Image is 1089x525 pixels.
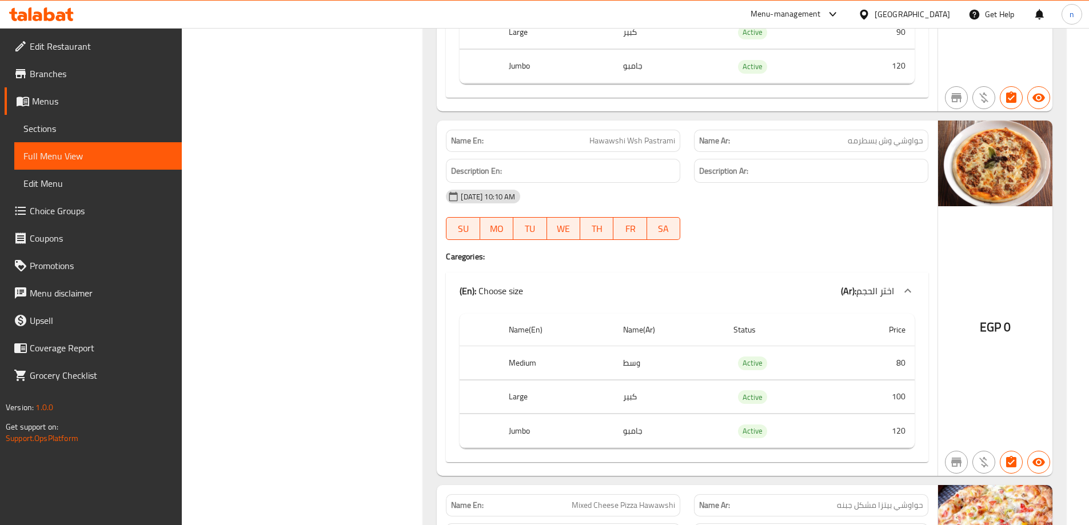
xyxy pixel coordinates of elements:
[751,7,821,21] div: Menu-management
[32,94,173,108] span: Menus
[1027,86,1050,109] button: Available
[580,217,613,240] button: TH
[446,217,480,240] button: SU
[480,217,513,240] button: MO
[451,164,502,178] strong: Description En:
[500,314,613,346] th: Name(En)
[30,231,173,245] span: Coupons
[618,221,642,237] span: FR
[30,286,173,300] span: Menu disclaimer
[500,15,613,49] th: Large
[724,314,838,346] th: Status
[738,26,767,39] span: Active
[699,164,748,178] strong: Description Ar:
[614,380,724,414] td: كبير
[30,67,173,81] span: Branches
[838,380,915,414] td: 100
[585,221,609,237] span: TH
[841,282,856,299] b: (Ar):
[699,135,730,147] strong: Name Ar:
[1000,451,1023,474] button: Has choices
[23,122,173,135] span: Sections
[838,50,915,83] td: 120
[614,346,724,380] td: وسط
[552,221,576,237] span: WE
[572,499,675,511] span: Mixed Cheese Pizza Hawawshi
[518,221,542,237] span: TU
[451,221,475,237] span: SU
[6,431,78,446] a: Support.OpsPlatform
[738,60,767,74] div: Active
[5,307,182,334] a: Upsell
[738,60,767,73] span: Active
[614,15,724,49] td: كبير
[500,346,613,380] th: Medium
[14,142,182,170] a: Full Menu View
[652,221,676,237] span: SA
[614,50,724,83] td: جامبو
[513,217,547,240] button: TU
[6,419,58,434] span: Get support on:
[1004,316,1011,338] span: 0
[738,356,767,370] span: Active
[838,314,915,346] th: Price
[14,170,182,197] a: Edit Menu
[5,197,182,225] a: Choice Groups
[6,400,34,415] span: Version:
[980,316,1001,338] span: EGP
[738,390,767,404] div: Active
[5,33,182,60] a: Edit Restaurant
[1070,8,1074,21] span: n
[699,499,730,511] strong: Name Ar:
[446,272,928,309] div: (En): Choose size(Ar):اختر الحجم
[35,400,53,415] span: 1.0.0
[460,282,476,299] b: (En):
[5,362,182,389] a: Grocery Checklist
[614,314,724,346] th: Name(Ar)
[23,149,173,163] span: Full Menu View
[460,284,523,298] p: Choose size
[5,225,182,252] a: Coupons
[30,259,173,272] span: Promotions
[589,135,675,147] span: Hawawshi Wsh Pastrami
[500,380,613,414] th: Large
[5,60,182,87] a: Branches
[30,204,173,218] span: Choice Groups
[30,341,173,355] span: Coverage Report
[30,39,173,53] span: Edit Restaurant
[838,15,915,49] td: 90
[5,252,182,279] a: Promotions
[23,177,173,190] span: Edit Menu
[838,346,915,380] td: 80
[738,424,767,438] span: Active
[647,217,680,240] button: SA
[613,217,647,240] button: FR
[446,251,928,262] h4: Caregories:
[451,135,484,147] strong: Name En:
[5,334,182,362] a: Coverage Report
[14,115,182,142] a: Sections
[848,135,923,147] span: حواوشي وش بسطرمه
[875,8,950,21] div: [GEOGRAPHIC_DATA]
[838,414,915,448] td: 120
[856,282,894,299] span: اختر الحجم
[738,391,767,404] span: Active
[547,217,580,240] button: WE
[938,121,1052,206] img: %D8%A8%D8%B3%D8%B7%D8%B1%D9%85%DA%BE_%D9%88%D8%B4_%D8%A8%DB%8C%D8%AA%D8%B2%D8%A763891041366848557...
[614,414,724,448] td: جامبو
[451,499,484,511] strong: Name En:
[5,279,182,307] a: Menu disclaimer
[30,368,173,382] span: Grocery Checklist
[30,314,173,327] span: Upsell
[945,451,968,474] button: Not branch specific item
[5,87,182,115] a: Menus
[837,499,923,511] span: حواوشي بيتزا مشكل جبنه
[500,414,613,448] th: Jumbo
[460,314,915,448] table: choices table
[500,50,613,83] th: Jumbo
[456,191,520,202] span: [DATE] 10:10 AM
[1027,451,1050,474] button: Available
[485,221,509,237] span: MO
